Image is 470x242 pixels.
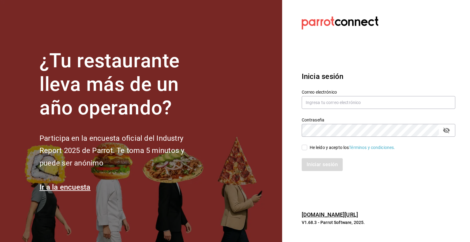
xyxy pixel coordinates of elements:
div: He leído y acepto los [310,144,395,151]
p: V1.68.3 - Parrot Software, 2025. [302,219,455,225]
input: Ingresa tu correo electrónico [302,96,455,109]
a: Ir a la encuesta [39,183,91,192]
h1: ¿Tu restaurante lleva más de un año operando? [39,49,205,120]
button: passwordField [441,125,452,136]
a: [DOMAIN_NAME][URL] [302,211,358,218]
label: Correo electrónico [302,90,455,94]
h2: Participa en la encuesta oficial del Industry Report 2025 de Parrot. Te toma 5 minutos y puede se... [39,132,205,169]
a: Términos y condiciones. [349,145,395,150]
h3: Inicia sesión [302,71,455,82]
label: Contraseña [302,118,455,122]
